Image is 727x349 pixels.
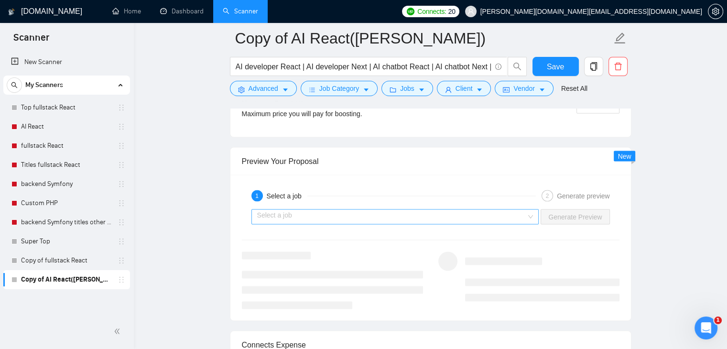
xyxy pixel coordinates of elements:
span: holder [118,142,125,150]
div: Maximum price you will pay for boosting. [242,108,431,119]
span: search [508,62,526,71]
span: copy [585,62,603,71]
span: folder [390,86,396,93]
span: delete [609,62,627,71]
img: logo [8,4,15,20]
span: holder [118,180,125,188]
div: Select a job [267,190,307,201]
span: user [445,86,452,93]
button: barsJob Categorycaret-down [301,81,378,96]
div: Preview Your Proposal [242,147,619,174]
span: Scanner [6,31,57,51]
button: Generate Preview [541,209,609,224]
input: Search Freelance Jobs... [236,61,491,73]
iframe: Intercom live chat [694,316,717,339]
button: idcardVendorcaret-down [495,81,553,96]
span: setting [708,8,723,15]
span: 1 [714,316,722,324]
a: Top fullstack React [21,98,112,117]
button: settingAdvancedcaret-down [230,81,297,96]
button: userClientcaret-down [437,81,491,96]
span: setting [238,86,245,93]
span: Jobs [400,83,414,94]
a: setting [708,8,723,15]
span: user [467,8,474,15]
a: searchScanner [223,7,258,15]
a: homeHome [112,7,141,15]
span: 2 [546,192,549,199]
button: setting [708,4,723,19]
li: New Scanner [3,53,130,72]
span: holder [118,238,125,245]
button: search [7,77,22,93]
span: New [618,152,631,160]
button: folderJobscaret-down [381,81,433,96]
span: caret-down [418,86,425,93]
span: info-circle [495,64,501,70]
div: Generate preview [557,190,610,201]
span: Advanced [249,83,278,94]
span: idcard [503,86,510,93]
span: holder [118,257,125,264]
img: upwork-logo.png [407,8,414,15]
a: backend Symfony titles other categories [21,213,112,232]
span: caret-down [476,86,483,93]
a: dashboardDashboard [160,7,204,15]
span: Save [547,61,564,73]
span: caret-down [282,86,289,93]
span: Vendor [513,83,534,94]
span: caret-down [363,86,369,93]
span: Job Category [319,83,359,94]
button: copy [584,57,603,76]
span: 20 [448,6,456,17]
span: My Scanners [25,76,63,95]
a: fullstack React [21,136,112,155]
span: holder [118,104,125,111]
a: AI React [21,117,112,136]
span: bars [309,86,315,93]
a: Copy of AI React([PERSON_NAME]) [21,270,112,289]
button: Save [532,57,579,76]
span: Client [456,83,473,94]
span: edit [614,32,626,44]
a: Titles fullstack React [21,155,112,174]
a: backend Symfony [21,174,112,194]
span: holder [118,199,125,207]
span: holder [118,218,125,226]
button: search [508,57,527,76]
span: double-left [114,327,123,336]
span: holder [118,123,125,131]
a: New Scanner [11,53,122,72]
span: Connects: [417,6,446,17]
span: 1 [255,192,259,199]
span: caret-down [539,86,545,93]
li: My Scanners [3,76,130,289]
a: Copy of fullstack React [21,251,112,270]
span: search [7,82,22,88]
a: Super Top [21,232,112,251]
a: Custom PHP [21,194,112,213]
a: Reset All [561,83,587,94]
span: holder [118,161,125,169]
input: Scanner name... [235,26,612,50]
span: holder [118,276,125,284]
button: delete [608,57,628,76]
